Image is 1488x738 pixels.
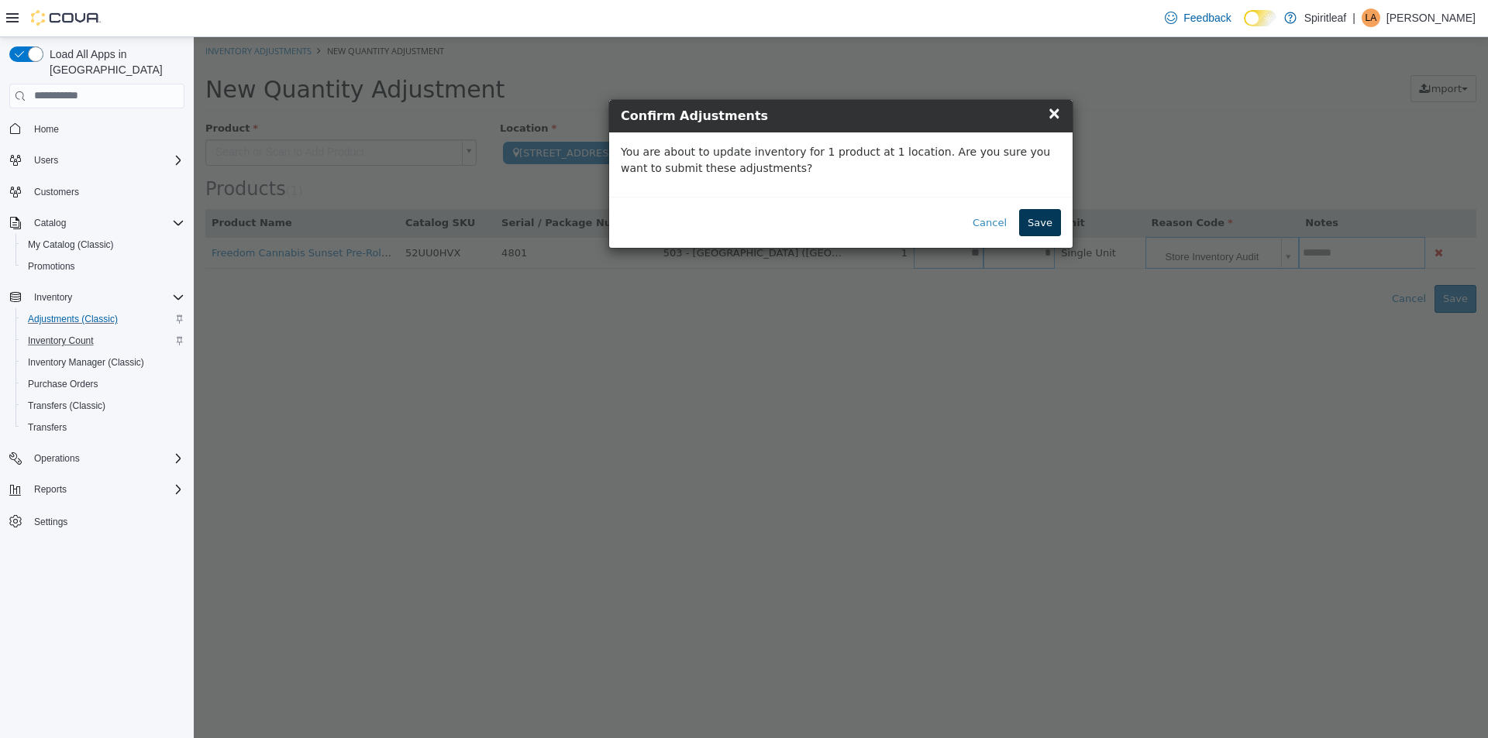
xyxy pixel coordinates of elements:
span: Inventory Manager (Classic) [28,356,144,369]
button: Inventory Count [15,330,191,352]
div: Lucas A [1362,9,1380,27]
p: You are about to update inventory for 1 product at 1 location. Are you sure you want to submit th... [427,107,867,139]
span: Home [28,119,184,139]
button: Settings [3,510,191,532]
span: Inventory Manager (Classic) [22,353,184,372]
button: Adjustments (Classic) [15,308,191,330]
h4: Confirm Adjustments [427,70,867,88]
span: Inventory Count [28,335,94,347]
button: Inventory [28,288,78,307]
span: Purchase Orders [28,378,98,390]
button: Purchase Orders [15,373,191,395]
button: Inventory Manager (Classic) [15,352,191,373]
button: Catalog [28,214,72,232]
span: Catalog [34,217,66,229]
span: Inventory [34,291,72,304]
span: Settings [34,516,67,528]
span: Transfers [22,418,184,437]
a: My Catalog (Classic) [22,235,120,254]
span: My Catalog (Classic) [28,239,114,251]
button: Operations [28,449,86,468]
a: Customers [28,183,85,201]
a: Purchase Orders [22,375,105,393]
span: Feedback [1183,10,1231,26]
button: Inventory [3,287,191,308]
span: Promotions [28,260,75,273]
a: Inventory Manager (Classic) [22,353,150,372]
button: Users [3,149,191,171]
span: Operations [28,449,184,468]
p: Spiritleaf [1304,9,1346,27]
nav: Complex example [9,112,184,573]
a: Adjustments (Classic) [22,310,124,328]
a: Settings [28,513,74,531]
button: Transfers [15,417,191,438]
a: Transfers (Classic) [22,396,112,415]
p: [PERSON_NAME] [1386,9,1476,27]
button: Home [3,118,191,140]
span: Customers [34,186,79,198]
button: Promotions [15,256,191,277]
span: Transfers (Classic) [22,396,184,415]
span: Adjustments (Classic) [28,313,118,325]
a: Promotions [22,257,81,276]
span: × [853,67,867,85]
span: My Catalog (Classic) [22,235,184,254]
button: Save [825,172,867,200]
span: Reports [28,480,184,499]
span: Operations [34,452,80,465]
span: Home [34,123,59,136]
span: Inventory [28,288,184,307]
span: Promotions [22,257,184,276]
a: Transfers [22,418,73,437]
button: My Catalog (Classic) [15,234,191,256]
input: Dark Mode [1244,10,1276,26]
span: Transfers (Classic) [28,400,105,412]
span: Settings [28,511,184,530]
button: Transfers (Classic) [15,395,191,417]
span: Transfers [28,421,67,434]
span: Users [28,151,184,170]
span: Adjustments (Classic) [22,310,184,328]
button: Users [28,151,64,170]
img: Cova [31,10,101,26]
a: Inventory Count [22,331,100,350]
p: | [1352,9,1355,27]
span: Users [34,154,58,166]
button: Operations [3,448,191,469]
button: Reports [3,479,191,500]
button: Customers [3,180,191,203]
span: Load All Apps in [GEOGRAPHIC_DATA] [43,46,184,77]
span: Purchase Orders [22,375,184,393]
span: Customers [28,182,184,201]
a: Feedback [1159,2,1237,33]
span: LA [1366,9,1377,27]
button: Catalog [3,212,191,234]
a: Home [28,120,65,139]
button: Reports [28,480,73,499]
span: Inventory Count [22,331,184,350]
span: Reports [34,483,67,496]
span: Catalog [28,214,184,232]
button: Cancel [770,172,821,200]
